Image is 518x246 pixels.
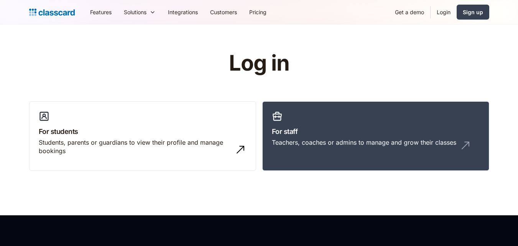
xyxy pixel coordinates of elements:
[118,3,162,21] div: Solutions
[124,8,146,16] div: Solutions
[262,101,489,171] a: For staffTeachers, coaches or admins to manage and grow their classes
[431,3,457,21] a: Login
[272,138,456,147] div: Teachers, coaches or admins to manage and grow their classes
[39,138,231,155] div: Students, parents or guardians to view their profile and manage bookings
[204,3,243,21] a: Customers
[39,126,247,137] h3: For students
[162,3,204,21] a: Integrations
[463,8,483,16] div: Sign up
[243,3,273,21] a: Pricing
[29,7,75,18] a: Logo
[457,5,489,20] a: Sign up
[84,3,118,21] a: Features
[137,51,381,75] h1: Log in
[389,3,430,21] a: Get a demo
[272,126,480,137] h3: For staff
[29,101,256,171] a: For studentsStudents, parents or guardians to view their profile and manage bookings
